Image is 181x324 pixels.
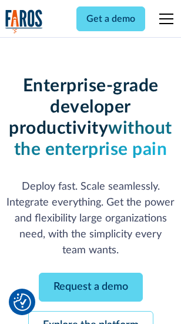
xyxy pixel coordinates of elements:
[9,77,158,137] strong: Enterprise-grade developer productivity
[14,293,31,311] img: Revisit consent button
[152,5,176,33] div: menu
[5,179,176,259] p: Deploy fast. Scale seamlessly. Integrate everything. Get the power and flexibility large organiza...
[14,293,31,311] button: Cookie Settings
[5,9,43,34] a: home
[5,9,43,34] img: Logo of the analytics and reporting company Faros.
[39,273,143,302] a: Request a demo
[76,6,145,31] a: Get a demo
